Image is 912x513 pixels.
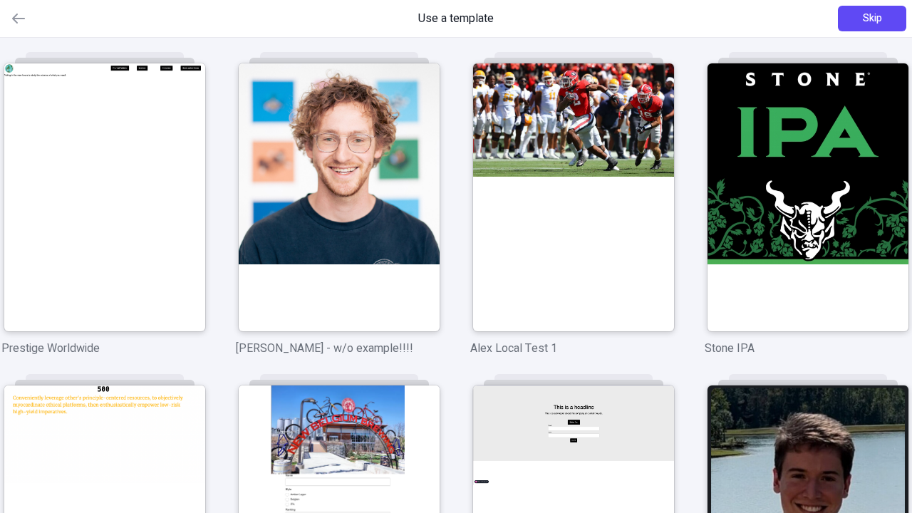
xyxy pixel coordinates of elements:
p: Prestige Worldwide [1,340,207,357]
p: Alex Local Test 1 [470,340,676,357]
span: Skip [863,11,882,26]
span: Use a template [418,10,494,27]
p: Stone IPA [705,340,911,357]
p: [PERSON_NAME] - w/o example!!!! [236,340,442,357]
button: Skip [838,6,906,31]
